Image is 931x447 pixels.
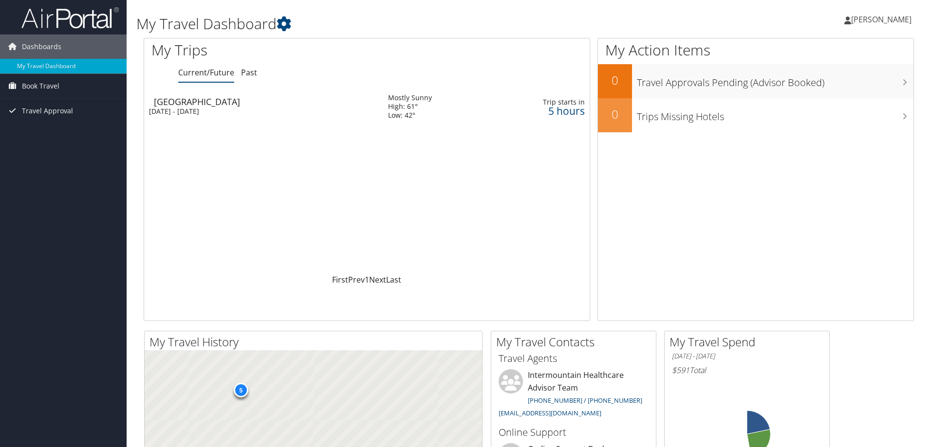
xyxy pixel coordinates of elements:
[332,274,348,285] a: First
[851,14,912,25] span: [PERSON_NAME]
[149,107,373,116] div: [DATE] - [DATE]
[22,74,59,98] span: Book Travel
[672,352,822,361] h6: [DATE] - [DATE]
[637,105,913,124] h3: Trips Missing Hotels
[369,274,386,285] a: Next
[506,98,584,107] div: Trip starts in
[149,334,482,350] h2: My Travel History
[670,334,829,350] h2: My Travel Spend
[598,64,913,98] a: 0Travel Approvals Pending (Advisor Booked)
[233,383,248,397] div: 5
[178,67,234,78] a: Current/Future
[154,97,378,106] div: [GEOGRAPHIC_DATA]
[348,274,365,285] a: Prev
[386,274,401,285] a: Last
[598,72,632,89] h2: 0
[388,102,432,111] div: High: 61°
[506,107,584,115] div: 5 hours
[499,426,649,439] h3: Online Support
[672,365,822,375] h6: Total
[22,35,61,59] span: Dashboards
[496,334,656,350] h2: My Travel Contacts
[598,40,913,60] h1: My Action Items
[499,409,601,417] a: [EMAIL_ADDRESS][DOMAIN_NAME]
[365,274,369,285] a: 1
[844,5,921,34] a: [PERSON_NAME]
[22,99,73,123] span: Travel Approval
[672,365,689,375] span: $591
[21,6,119,29] img: airportal-logo.png
[494,369,653,421] li: Intermountain Healthcare Advisor Team
[637,71,913,89] h3: Travel Approvals Pending (Advisor Booked)
[598,106,632,123] h2: 0
[136,14,660,34] h1: My Travel Dashboard
[388,111,432,120] div: Low: 42°
[241,67,257,78] a: Past
[388,93,432,102] div: Mostly Sunny
[499,352,649,365] h3: Travel Agents
[151,40,397,60] h1: My Trips
[528,396,642,405] a: [PHONE_NUMBER] / [PHONE_NUMBER]
[598,98,913,132] a: 0Trips Missing Hotels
